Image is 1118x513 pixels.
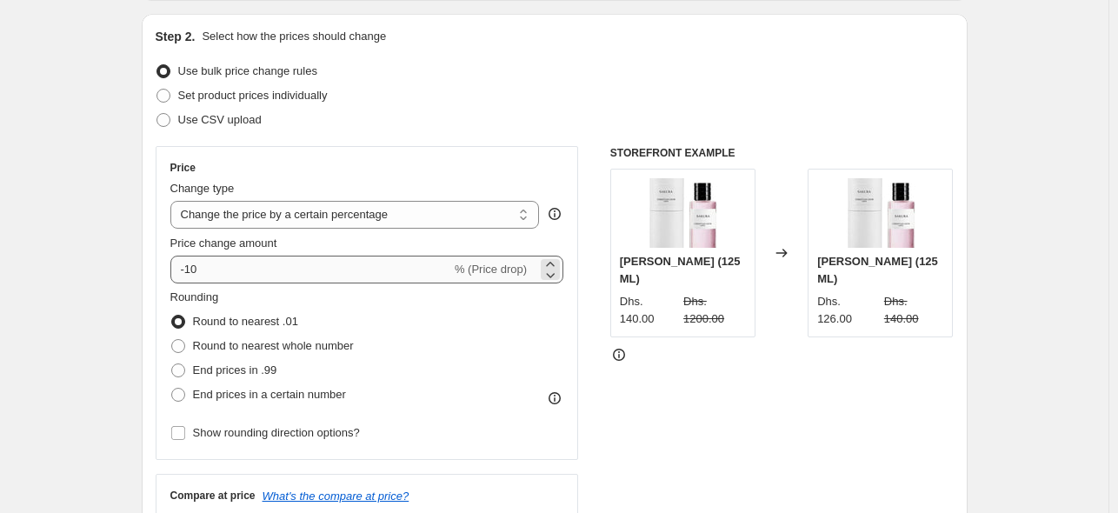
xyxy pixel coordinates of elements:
[610,146,954,160] h6: STOREFRONT EXAMPLE
[263,490,409,503] button: What's the compare at price?
[170,256,451,283] input: -15
[683,293,746,328] strike: Dhs. 1200.00
[170,161,196,175] h3: Price
[156,28,196,45] h2: Step 2.
[846,178,915,248] img: 51j9lIu8w6L._AC_SX522_80x.jpg
[193,363,277,376] span: End prices in .99
[170,489,256,503] h3: Compare at price
[193,426,360,439] span: Show rounding direction options?
[178,113,262,126] span: Use CSV upload
[817,255,938,285] span: [PERSON_NAME] (125 ML)
[178,64,317,77] span: Use bulk price change rules
[455,263,527,276] span: % (Price drop)
[170,237,277,250] span: Price change amount
[620,293,676,328] div: Dhs. 140.00
[202,28,386,45] p: Select how the prices should change
[620,255,741,285] span: [PERSON_NAME] (125 ML)
[546,205,563,223] div: help
[193,315,298,328] span: Round to nearest .01
[193,339,354,352] span: Round to nearest whole number
[817,293,877,328] div: Dhs. 126.00
[178,89,328,102] span: Set product prices individually
[170,290,219,303] span: Rounding
[170,182,235,195] span: Change type
[193,388,346,401] span: End prices in a certain number
[884,293,944,328] strike: Dhs. 140.00
[648,178,717,248] img: 51j9lIu8w6L._AC_SX522_80x.jpg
